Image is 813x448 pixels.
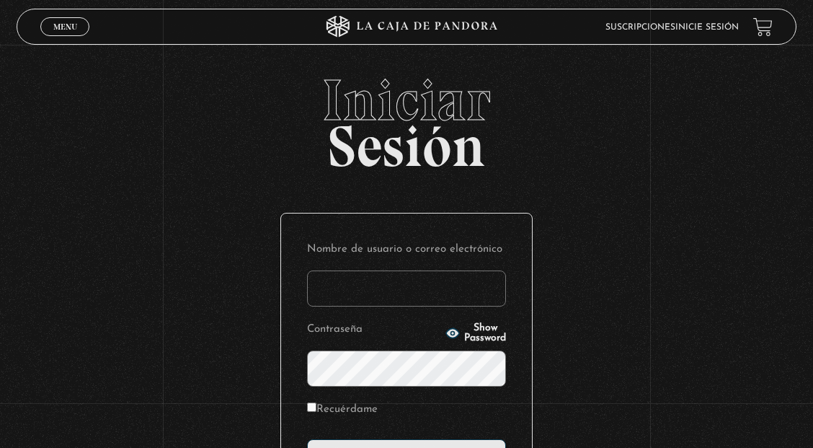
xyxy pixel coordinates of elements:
[53,22,77,31] span: Menu
[445,323,506,343] button: Show Password
[48,35,82,45] span: Cerrar
[307,400,378,419] label: Recuérdame
[675,23,739,32] a: Inicie sesión
[753,17,773,37] a: View your shopping cart
[17,71,797,164] h2: Sesión
[17,71,797,129] span: Iniciar
[464,323,506,343] span: Show Password
[307,403,316,412] input: Recuérdame
[605,23,675,32] a: Suscripciones
[307,320,441,339] label: Contraseña
[307,240,506,259] label: Nombre de usuario o correo electrónico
